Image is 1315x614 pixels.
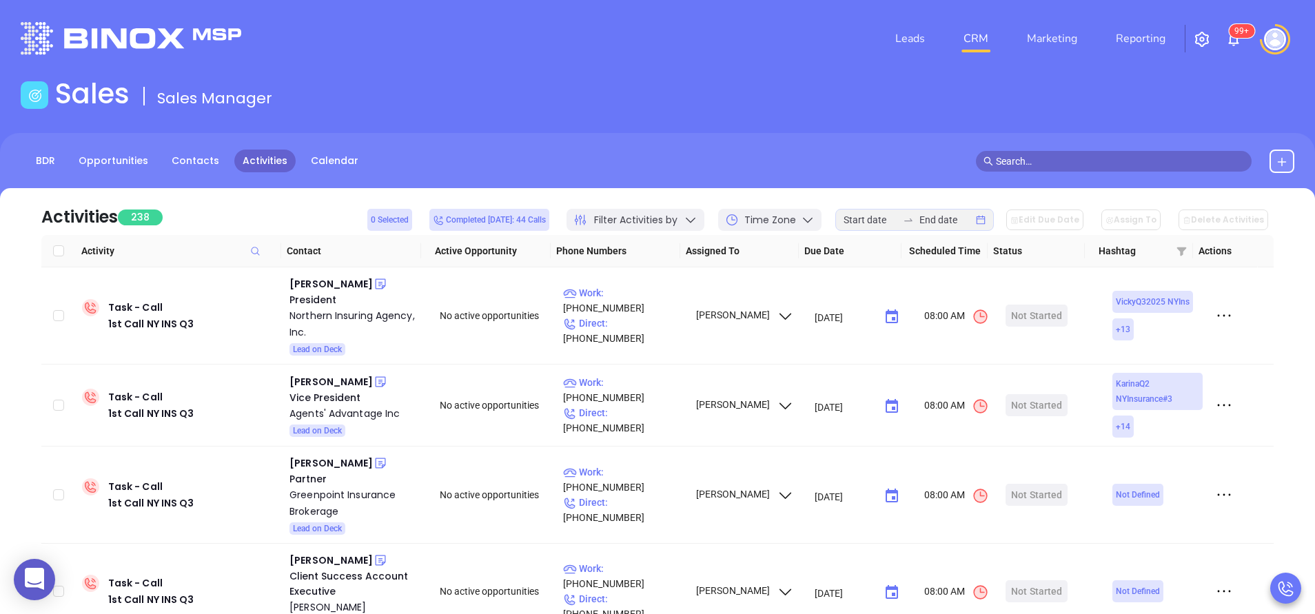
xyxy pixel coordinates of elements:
th: Status [988,235,1085,267]
th: Phone Numbers [551,235,680,267]
div: 1st Call NY INS Q3 [108,591,194,608]
span: Direct : [563,318,608,329]
span: 08:00 AM [924,487,989,504]
span: Activity [81,243,276,258]
button: Delete Activities [1179,209,1268,230]
div: [PERSON_NAME] [289,455,373,471]
div: Not Started [1011,484,1062,506]
img: logo [21,22,241,54]
div: Not Started [1011,580,1062,602]
span: 0 Selected [371,212,409,227]
span: Hashtag [1099,243,1170,258]
span: Sales Manager [157,88,272,109]
a: Opportunities [70,150,156,172]
span: Lead on Deck [293,423,342,438]
a: Contacts [163,150,227,172]
div: 1st Call NY INS Q3 [108,405,194,422]
img: iconNotification [1225,31,1242,48]
span: swap-right [903,214,914,225]
div: President [289,292,420,307]
span: [PERSON_NAME] [694,309,794,320]
span: 08:00 AM [924,398,989,415]
p: [PHONE_NUMBER] [563,561,683,591]
th: Due Date [799,235,901,267]
button: Choose date, selected date is Sep 10, 2025 [878,303,906,331]
span: Not Defined [1116,487,1160,502]
button: Choose date, selected date is Sep 10, 2025 [878,579,906,606]
div: [PERSON_NAME] [289,373,373,390]
img: iconSetting [1194,31,1210,48]
p: [PHONE_NUMBER] [563,405,683,436]
input: MM/DD/YYYY [815,586,873,600]
a: Northern Insuring Agency, Inc. [289,307,420,340]
div: Client Success Account Executive [289,569,420,599]
span: Not Defined [1116,584,1160,599]
img: user [1264,28,1286,50]
div: No active opportunities [440,487,551,502]
span: + 13 [1116,322,1130,337]
span: Work : [563,467,604,478]
span: 08:00 AM [924,584,989,601]
a: CRM [958,25,994,52]
p: [PHONE_NUMBER] [563,495,683,525]
a: BDR [28,150,63,172]
button: Edit Due Date [1006,209,1083,230]
input: MM/DD/YYYY [815,400,873,413]
p: [PHONE_NUMBER] [563,375,683,405]
input: MM/DD/YYYY [815,310,873,324]
button: Choose date, selected date is Sep 10, 2025 [878,393,906,420]
span: Work : [563,563,604,574]
span: 238 [118,209,163,225]
div: Task - Call [108,478,194,511]
input: Start date [844,212,897,227]
span: Completed [DATE]: 44 Calls [433,212,546,227]
a: Agents' Advantage Inc [289,405,420,422]
button: Choose date, selected date is Sep 10, 2025 [878,482,906,510]
a: Marketing [1021,25,1083,52]
div: Not Started [1011,305,1062,327]
input: MM/DD/YYYY [815,489,873,503]
div: Activities [41,205,118,229]
div: [PERSON_NAME] [289,552,373,569]
div: [PERSON_NAME] [289,276,373,292]
div: No active opportunities [440,398,551,413]
a: Greenpoint Insurance Brokerage [289,487,420,520]
span: Work : [563,377,604,388]
div: Vice President [289,390,420,405]
div: No active opportunities [440,584,551,599]
span: [PERSON_NAME] [694,399,794,410]
span: Time Zone [744,213,796,227]
p: [PHONE_NUMBER] [563,285,683,316]
a: Leads [890,25,930,52]
span: Lead on Deck [293,342,342,357]
span: search [983,156,993,166]
span: Work : [563,287,604,298]
p: [PHONE_NUMBER] [563,316,683,346]
input: End date [919,212,973,227]
th: Assigned To [680,235,799,267]
p: [PHONE_NUMBER] [563,464,683,495]
button: Assign To [1101,209,1161,230]
span: KarinaQ2 NYInsurance#3 [1116,376,1199,407]
div: Not Started [1011,394,1062,416]
input: Search… [996,154,1244,169]
th: Active Opportunity [421,235,551,267]
a: Calendar [303,150,367,172]
span: VickyQ32025 NYIns [1116,294,1190,309]
div: 1st Call NY INS Q3 [108,316,194,332]
div: Partner [289,471,420,487]
a: Activities [234,150,296,172]
div: 1st Call NY INS Q3 [108,495,194,511]
span: + 14 [1116,419,1130,434]
span: Direct : [563,593,608,604]
div: No active opportunities [440,308,551,323]
a: Reporting [1110,25,1171,52]
div: Task - Call [108,389,194,422]
span: 08:00 AM [924,308,989,325]
span: [PERSON_NAME] [694,489,794,500]
div: Task - Call [108,299,194,332]
div: Task - Call [108,575,194,608]
th: Scheduled Time [901,235,988,267]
